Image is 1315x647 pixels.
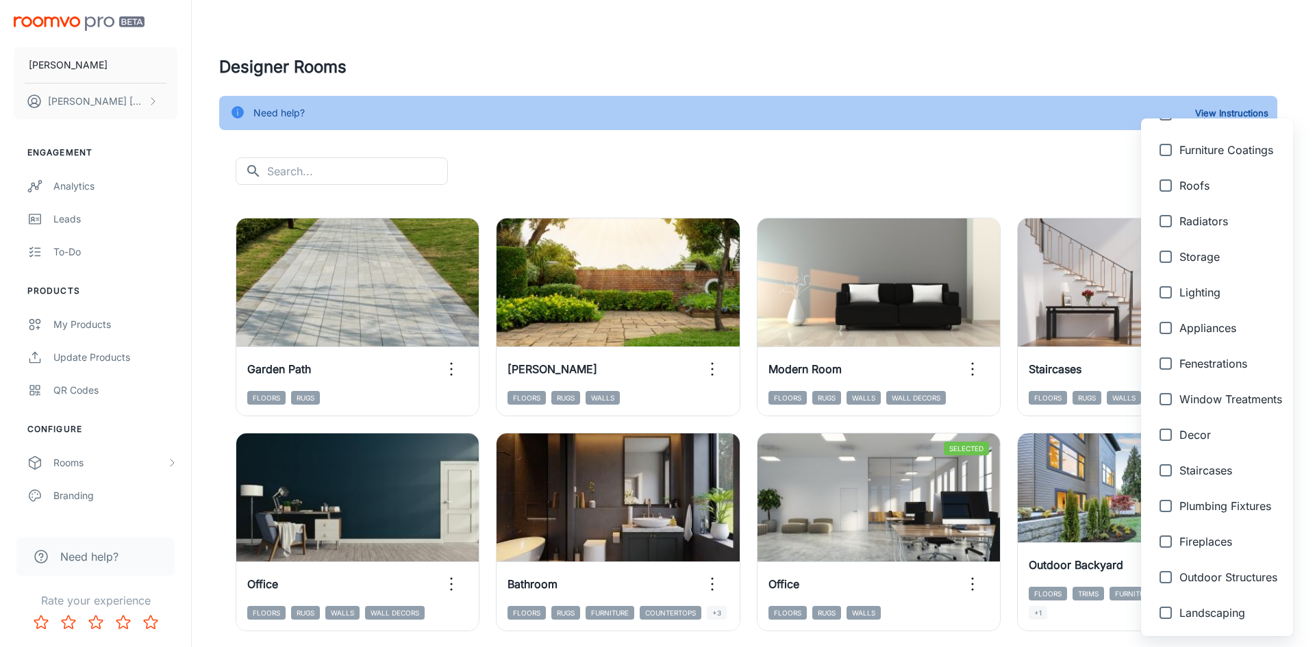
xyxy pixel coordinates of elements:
span: Fireplaces [1179,533,1282,550]
span: Landscaping [1179,605,1282,621]
span: Plumbing Fixtures [1179,498,1282,514]
span: Appliances [1179,320,1282,336]
span: Lighting [1179,284,1282,301]
span: Decor [1179,427,1282,443]
span: Furniture Coatings [1179,142,1282,158]
span: Roofs [1179,177,1282,194]
span: Outdoor Structures [1179,569,1282,585]
span: Radiators [1179,213,1282,229]
span: Fenestrations [1179,355,1282,372]
span: Staircases [1179,462,1282,479]
span: Window Treatments [1179,391,1282,407]
span: Storage [1179,249,1282,265]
